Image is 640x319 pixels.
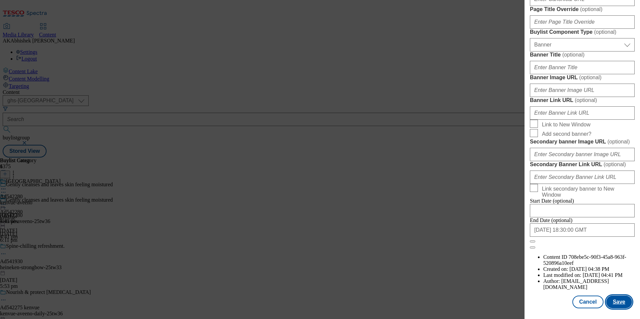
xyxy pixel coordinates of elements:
label: Banner Title [530,51,635,58]
span: ( optional ) [580,6,603,12]
span: [DATE] 04:38 PM [569,266,609,272]
li: Author: [543,278,635,290]
label: Banner Link URL [530,97,635,104]
button: Save [606,296,632,308]
input: Enter Page Title Override [530,15,635,29]
span: ( optional ) [604,162,626,167]
label: Banner Image URL [530,74,635,81]
input: Enter Secondary Banner Link URL [530,171,635,184]
input: Enter Date [530,223,635,237]
button: Cancel [572,296,603,308]
li: Last modified on: [543,272,635,278]
span: [DATE] 04:41 PM [583,272,623,278]
input: Enter Date [530,204,635,217]
input: Enter Banner Link URL [530,106,635,120]
span: ( optional ) [575,97,597,103]
span: Start Date (optional) [530,198,574,204]
span: Link secondary banner to New Window [542,186,632,198]
input: Enter Banner Title [530,61,635,74]
span: ( optional ) [608,139,630,144]
li: Content ID [543,254,635,266]
span: 708ebe5c-90f3-45a8-963f-520896a10eef [543,254,626,266]
label: Secondary Banner Link URL [530,161,635,168]
span: ( optional ) [579,75,602,80]
label: Page Title Override [530,6,635,13]
input: Enter Secondary banner Image URL [530,148,635,161]
span: [EMAIL_ADDRESS][DOMAIN_NAME] [543,278,609,290]
span: End Date (optional) [530,217,572,223]
input: Enter Banner Image URL [530,84,635,97]
span: Add second banner? [542,131,591,137]
span: Link to New Window [542,122,590,128]
label: Buylist Component Type [530,29,635,35]
label: Secondary banner Image URL [530,138,635,145]
li: Created on: [543,266,635,272]
span: ( optional ) [562,52,585,58]
span: ( optional ) [594,29,617,35]
button: Close [530,240,535,242]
